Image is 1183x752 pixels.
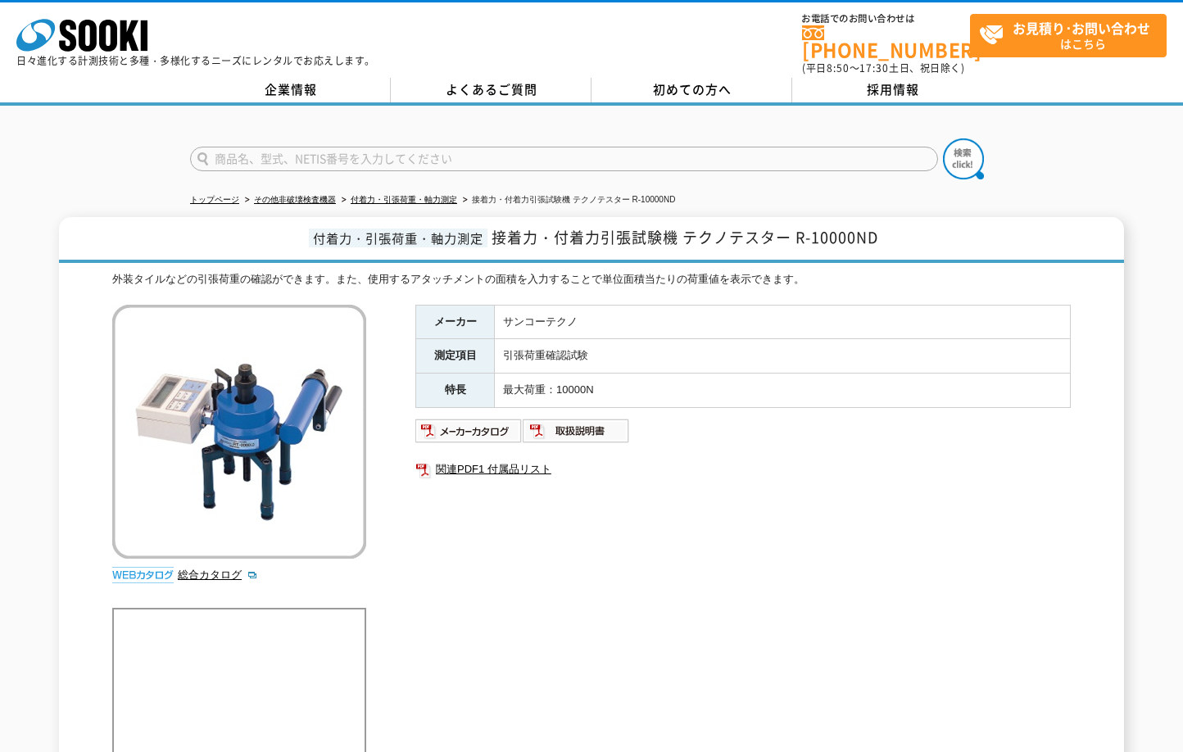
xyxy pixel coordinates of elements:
a: 付着力・引張荷重・軸力測定 [351,195,457,204]
img: 接着力・付着力引張試験機 テクノテスター R-10000ND [112,305,366,559]
span: お電話でのお問い合わせは [802,14,970,24]
a: よくあるご質問 [391,78,591,102]
span: 付着力・引張荷重・軸力測定 [309,229,487,247]
td: 最大荷重：10000N [495,374,1071,408]
span: 8:50 [827,61,850,75]
a: トップページ [190,195,239,204]
strong: お見積り･お問い合わせ [1013,18,1150,38]
th: 測定項目 [416,339,495,374]
a: 取扱説明書 [523,428,630,441]
a: 初めての方へ [591,78,792,102]
p: 日々進化する計測技術と多種・多様化するニーズにレンタルでお応えします。 [16,56,375,66]
span: はこちら [979,15,1166,56]
td: サンコーテクノ [495,305,1071,339]
input: 商品名、型式、NETIS番号を入力してください [190,147,938,171]
th: 特長 [416,374,495,408]
a: その他非破壊検査機器 [254,195,336,204]
a: お見積り･お問い合わせはこちら [970,14,1167,57]
a: 採用情報 [792,78,993,102]
img: webカタログ [112,567,174,583]
span: 17:30 [859,61,889,75]
a: [PHONE_NUMBER] [802,25,970,59]
img: btn_search.png [943,138,984,179]
span: (平日 ～ 土日、祝日除く) [802,61,964,75]
a: メーカーカタログ [415,428,523,441]
a: 総合カタログ [178,569,258,581]
span: 初めての方へ [653,80,732,98]
a: 関連PDF1 付属品リスト [415,459,1071,480]
li: 接着力・付着力引張試験機 テクノテスター R-10000ND [460,192,675,209]
img: メーカーカタログ [415,418,523,444]
a: 企業情報 [190,78,391,102]
div: 外装タイルなどの引張荷重の確認ができます。また、使用するアタッチメントの面積を入力することで単位面積当たりの荷重値を表示できます。 [112,271,1071,288]
th: メーカー [416,305,495,339]
img: 取扱説明書 [523,418,630,444]
td: 引張荷重確認試験 [495,339,1071,374]
span: 接着力・付着力引張試験機 テクノテスター R-10000ND [492,226,878,248]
